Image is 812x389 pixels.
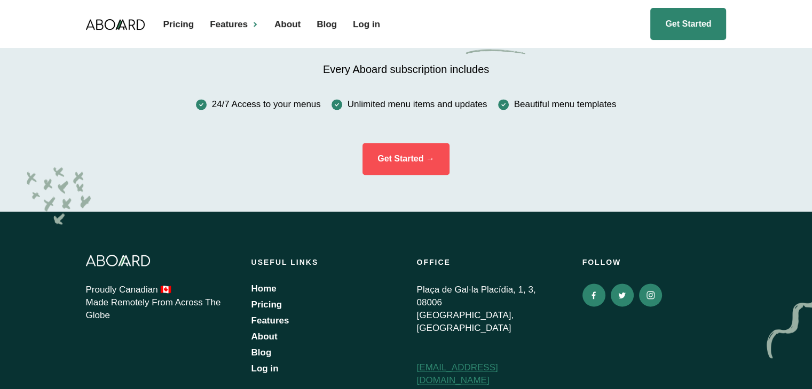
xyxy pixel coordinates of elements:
a: home [86,18,145,29]
a: About [251,331,396,342]
a: Log in [251,363,396,374]
a: Get Started → [362,143,450,175]
a: Log in [342,9,385,39]
p: Every Aboard subscription includes [86,62,727,77]
a: Pricing [251,299,396,310]
div: Features [210,20,248,29]
a: Blog [306,9,342,39]
h4: office [417,254,561,270]
a: Pricing [153,9,200,39]
p: Beautiful menu templates [514,98,617,111]
a: Get Started [650,8,726,40]
p: Proudly Canadian 🇨🇦 Made Remotely From Across The Globe [86,283,230,322]
div: Features [199,9,264,39]
h4: Useful Links [251,254,396,270]
a: About [264,9,306,39]
a: Features [251,315,396,326]
p: 24/7 Access to your menus [212,98,321,111]
a: [EMAIL_ADDRESS][DOMAIN_NAME] [417,362,498,385]
a: Home [251,283,396,294]
h4: Follow [582,254,727,270]
a: Blog [251,347,396,358]
p: Plaça de Gal·la Placídia, 1, 3, 08006 [GEOGRAPHIC_DATA], [GEOGRAPHIC_DATA] [417,283,561,335]
p: Unlimited menu items and updates [348,98,487,111]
